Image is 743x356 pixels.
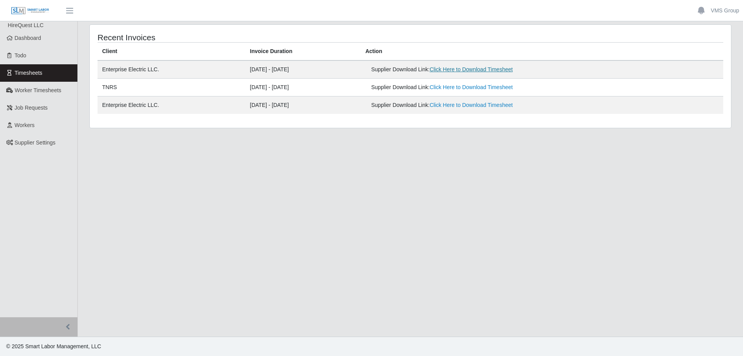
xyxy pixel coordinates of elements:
[371,83,595,91] div: Supplier Download Link:
[8,22,44,28] span: HireQuest LLC
[15,35,41,41] span: Dashboard
[361,43,723,61] th: Action
[15,52,26,58] span: Todo
[15,139,56,146] span: Supplier Settings
[371,101,595,109] div: Supplier Download Link:
[430,84,513,90] a: Click Here to Download Timesheet
[15,105,48,111] span: Job Requests
[430,66,513,72] a: Click Here to Download Timesheet
[430,102,513,108] a: Click Here to Download Timesheet
[371,65,595,74] div: Supplier Download Link:
[245,43,361,61] th: Invoice Duration
[98,60,245,79] td: Enterprise Electric LLC.
[245,79,361,96] td: [DATE] - [DATE]
[15,87,61,93] span: Worker Timesheets
[98,96,245,114] td: Enterprise Electric LLC.
[245,60,361,79] td: [DATE] - [DATE]
[15,122,35,128] span: Workers
[15,70,43,76] span: Timesheets
[98,43,245,61] th: Client
[98,79,245,96] td: TNRS
[245,96,361,114] td: [DATE] - [DATE]
[711,7,739,15] a: VMS Group
[98,33,351,42] h4: Recent Invoices
[6,343,101,349] span: © 2025 Smart Labor Management, LLC
[11,7,50,15] img: SLM Logo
